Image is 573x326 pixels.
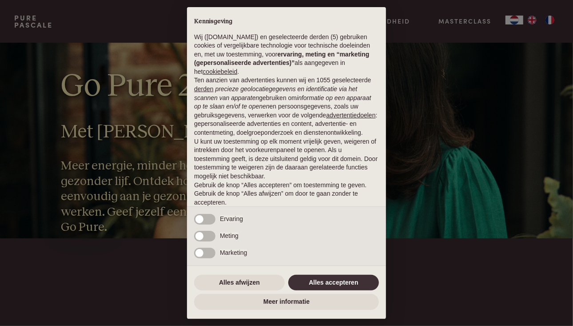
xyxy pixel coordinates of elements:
button: Alles afwijzen [194,275,285,291]
span: Meting [220,232,239,239]
p: Gebruik de knop “Alles accepteren” om toestemming te geven. Gebruik de knop “Alles afwijzen” om d... [194,181,379,207]
em: informatie op een apparaat op te slaan en/of te openen [194,94,371,110]
a: cookiebeleid [203,68,237,75]
span: Marketing [220,249,247,256]
p: Ten aanzien van advertenties kunnen wij en 1055 geselecteerde gebruiken om en persoonsgegevens, z... [194,76,379,137]
button: Meer informatie [194,294,379,310]
p: Wij ([DOMAIN_NAME]) en geselecteerde derden (5) gebruiken cookies of vergelijkbare technologie vo... [194,33,379,76]
p: U kunt uw toestemming op elk moment vrijelijk geven, weigeren of intrekken door het voorkeurenpan... [194,137,379,181]
button: advertentiedoelen [326,111,375,120]
button: Alles accepteren [288,275,379,291]
strong: ervaring, meting en “marketing (gepersonaliseerde advertenties)” [194,51,369,67]
span: Ervaring [220,215,243,222]
h2: Kennisgeving [194,18,379,26]
em: precieze geolocatiegegevens en identificatie via het scannen van apparaten [194,85,357,101]
button: derden [194,85,214,94]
